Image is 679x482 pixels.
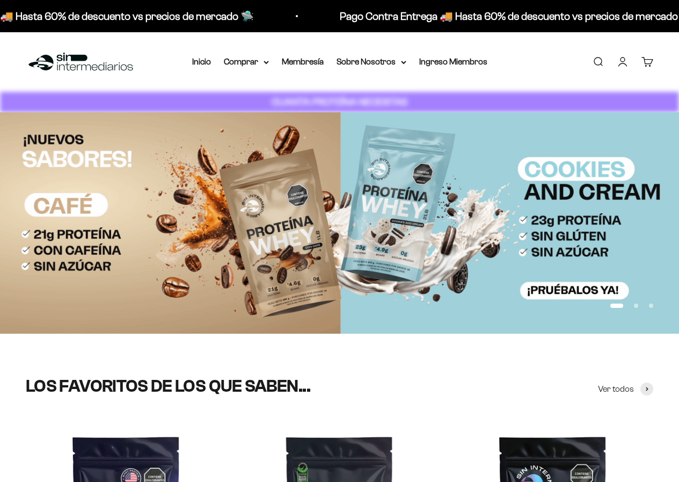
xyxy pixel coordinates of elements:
strong: CUANTA PROTEÍNA NECESITAS [272,96,407,107]
split-lines: LOS FAVORITOS DE LOS QUE SABEN... [26,377,310,395]
summary: Sobre Nosotros [337,55,406,69]
a: Ver todos [598,382,653,396]
a: Ingreso Miembros [419,57,487,66]
a: Inicio [192,57,211,66]
summary: Comprar [224,55,269,69]
a: Membresía [282,57,324,66]
span: Ver todos [598,382,634,396]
